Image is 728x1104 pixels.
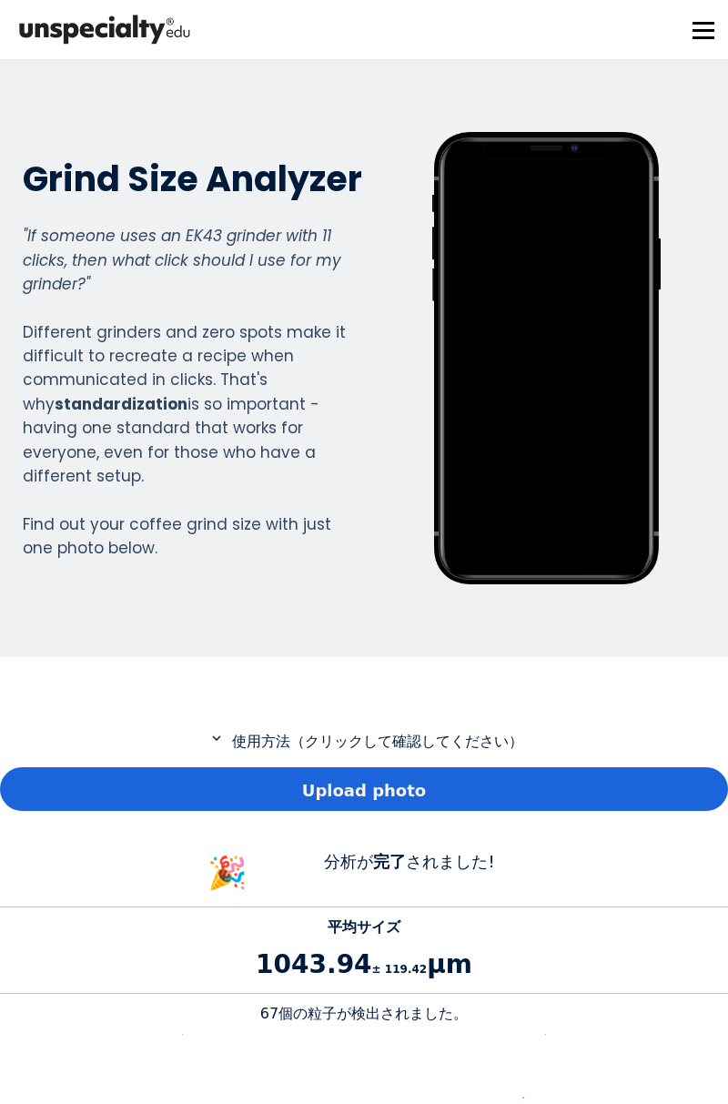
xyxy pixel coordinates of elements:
em: "If someone uses an EK43 grinder with 11 clicks, then what click should I use for my grinder?" [23,225,341,295]
mat-icon: expand_more [206,730,227,746]
span: 🎉 [207,855,248,891]
div: 分析が されました! [273,849,546,897]
b: 完了 [373,852,406,871]
strong: standardization [55,393,187,415]
img: bc390a18feecddb333977e298b3a00a1.png [14,7,196,52]
div: Different grinders and zero spots make it difficult to recreate a recipe when communicated in cli... [23,224,363,560]
span: Upload photo [302,778,426,803]
span: ± 119.42 [372,963,428,976]
h2: Grind Size Analyzer [23,157,363,201]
